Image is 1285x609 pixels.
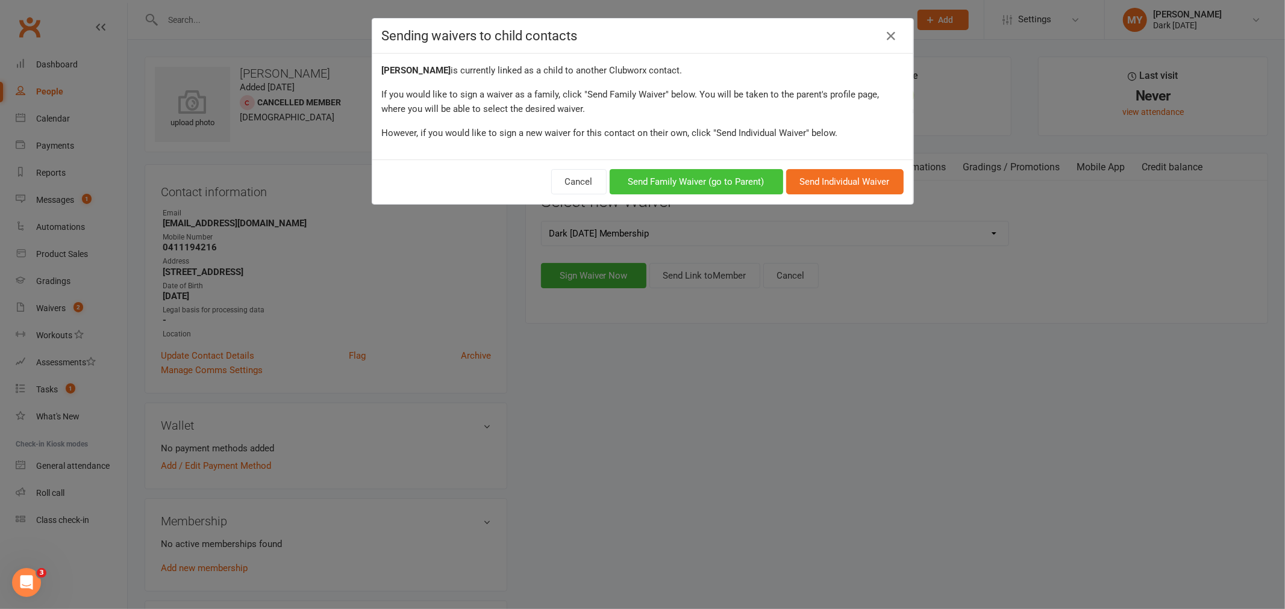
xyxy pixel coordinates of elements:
[382,126,904,140] div: However, if you would like to sign a new waiver for this contact on their own, click "Send Indivi...
[37,568,46,578] span: 3
[786,169,904,194] button: Send Individual Waiver
[12,568,41,597] iframe: Intercom live chat
[382,87,904,116] div: If you would like to sign a waiver as a family, click "Send Family Waiver" below. You will be tak...
[882,26,901,46] a: Close
[551,169,607,194] button: Cancel
[382,63,904,78] div: is currently linked as a child to another Clubworx contact.
[382,65,451,76] strong: [PERSON_NAME]
[610,169,783,194] button: Send Family Waiver (go to Parent)
[382,28,904,43] h4: Sending waivers to child contacts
